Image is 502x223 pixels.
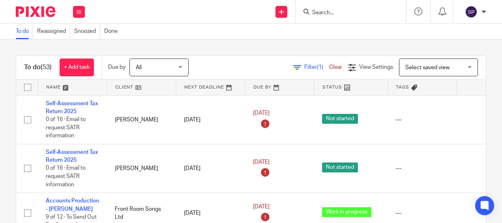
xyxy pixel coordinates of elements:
[359,64,393,70] span: View Settings
[253,159,270,165] span: [DATE]
[322,163,358,172] span: Not started
[108,63,126,71] p: Due by
[176,144,245,193] td: [DATE]
[322,207,371,217] span: Work in progress
[253,111,270,116] span: [DATE]
[46,198,99,212] a: Accounts Production - [PERSON_NAME]
[253,204,270,210] span: [DATE]
[74,24,100,39] a: Snoozed
[46,149,98,163] a: Self-Assessment Tax Return 2025
[24,63,52,72] h1: To do
[107,95,176,144] td: [PERSON_NAME]
[16,24,33,39] a: To do
[46,117,86,138] span: 0 of 16 · Email to request SATR information
[465,6,478,18] img: svg%3E
[395,209,449,217] div: ---
[322,114,358,124] span: Not started
[46,101,98,114] a: Self-Assessment Tax Return 2025
[176,95,245,144] td: [DATE]
[395,116,449,124] div: ---
[396,85,409,89] span: Tags
[37,24,70,39] a: Reassigned
[60,59,94,76] a: + Add task
[16,6,55,17] img: Pixie
[405,65,450,70] span: Select saved view
[317,64,323,70] span: (1)
[304,64,329,70] span: Filter
[329,64,342,70] a: Clear
[46,166,86,187] span: 0 of 16 · Email to request SATR information
[41,64,52,70] span: (53)
[395,164,449,172] div: ---
[107,144,176,193] td: [PERSON_NAME]
[311,9,382,17] input: Search
[104,24,122,39] a: Done
[136,65,142,70] span: All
